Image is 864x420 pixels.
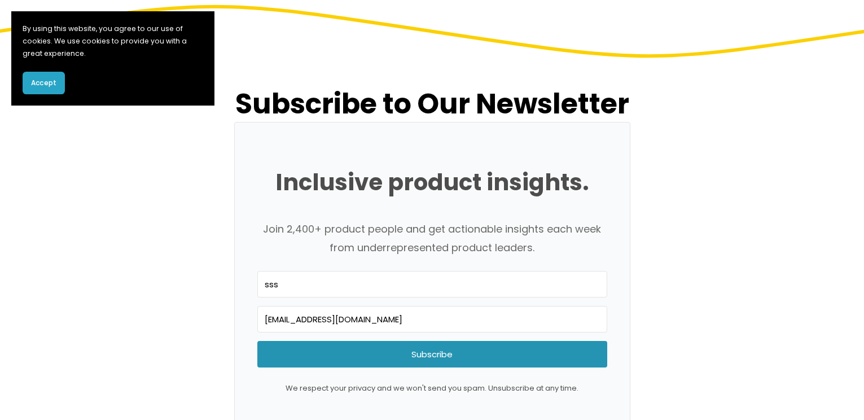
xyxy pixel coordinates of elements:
p: By using this website, you agree to our use of cookies. We use cookies to provide you with a grea... [23,23,203,60]
button: Accept [23,72,65,94]
input: Email Address [257,306,607,333]
p: Join 2,400+ product people and get actionable insights each week from underrepresented product le... [257,220,607,257]
h2: Inclusive product insights. [257,168,607,198]
p: We respect your privacy and we won't send you spam. Unsubscribe at any time. [257,382,607,395]
strong: Subscribe to Our Newsletter [235,84,629,123]
section: Cookie banner [11,11,214,106]
span: Accept [31,78,56,88]
button: Subscribe [257,341,607,368]
input: First Name [257,271,607,297]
